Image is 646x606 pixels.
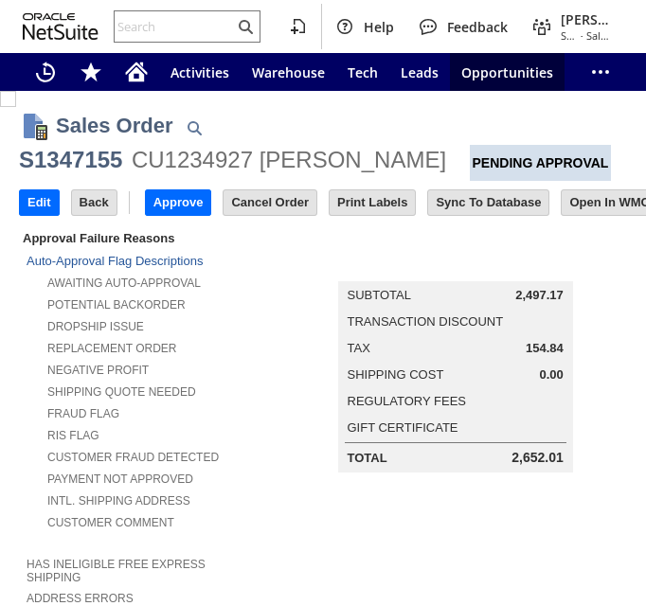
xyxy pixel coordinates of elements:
span: 2,497.17 [515,288,564,303]
a: Auto-Approval Flag Descriptions [27,254,203,268]
a: Has Ineligible Free Express Shipping [27,558,206,584]
a: Awaiting Auto-Approval [47,276,201,290]
a: Address Errors [27,592,134,605]
a: Transaction Discount [348,314,504,329]
a: Tax [348,341,370,355]
div: More menus [578,53,623,91]
span: 2,652.01 [511,450,564,466]
a: RIS flag [47,429,99,442]
a: Shipping Quote Needed [47,385,196,399]
a: Subtotal [348,288,411,302]
span: 0.00 [539,367,563,383]
span: 154.84 [526,341,564,356]
span: Leads [401,63,439,81]
input: Cancel Order [224,190,316,215]
a: Home [114,53,159,91]
svg: Shortcuts [80,61,102,83]
img: Quick Find [183,116,206,139]
div: Approval Failure Reasons [19,227,213,249]
a: Shipping Cost [348,367,444,382]
span: Warehouse [252,63,325,81]
svg: Home [125,61,148,83]
svg: logo [23,13,99,40]
a: Activities [159,53,241,91]
div: Pending Approval [470,145,612,181]
input: Back [72,190,117,215]
div: Shortcuts [68,53,114,91]
a: Potential Backorder [47,298,186,312]
input: Edit [20,190,59,215]
span: - [581,28,582,43]
span: Opportunities [461,63,553,81]
a: Warehouse [241,53,336,91]
span: [PERSON_NAME] [561,10,612,28]
a: Customer Fraud Detected [47,451,219,464]
span: Sales and Service [586,28,612,43]
a: Fraud Flag [47,407,119,420]
a: Dropship Issue [47,320,144,333]
a: Negative Profit [47,364,149,377]
a: Recent Records [23,53,68,91]
h1: Sales Order [56,110,173,141]
a: Replacement Order [47,342,176,355]
a: Tech [336,53,389,91]
a: Customer Comment [47,516,174,529]
span: Sylvane Inc [561,28,578,43]
input: Sync To Database [428,190,548,215]
svg: Search [234,15,257,38]
input: Print Labels [330,190,415,215]
a: Payment not approved [47,472,193,486]
svg: Recent Records [34,61,57,83]
a: Intl. Shipping Address [47,494,190,508]
caption: Summary [338,251,573,281]
a: Gift Certificate [348,420,458,435]
a: Leads [389,53,450,91]
div: CU1234927 [PERSON_NAME] [132,145,446,175]
span: Tech [348,63,378,81]
a: Total [348,451,387,465]
span: Feedback [447,18,508,36]
input: Approve [146,190,211,215]
div: S1347155 [19,145,122,175]
span: Help [364,18,394,36]
a: Regulatory Fees [348,394,466,408]
input: Search [115,15,234,38]
span: Activities [170,63,229,81]
a: Opportunities [450,53,565,91]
